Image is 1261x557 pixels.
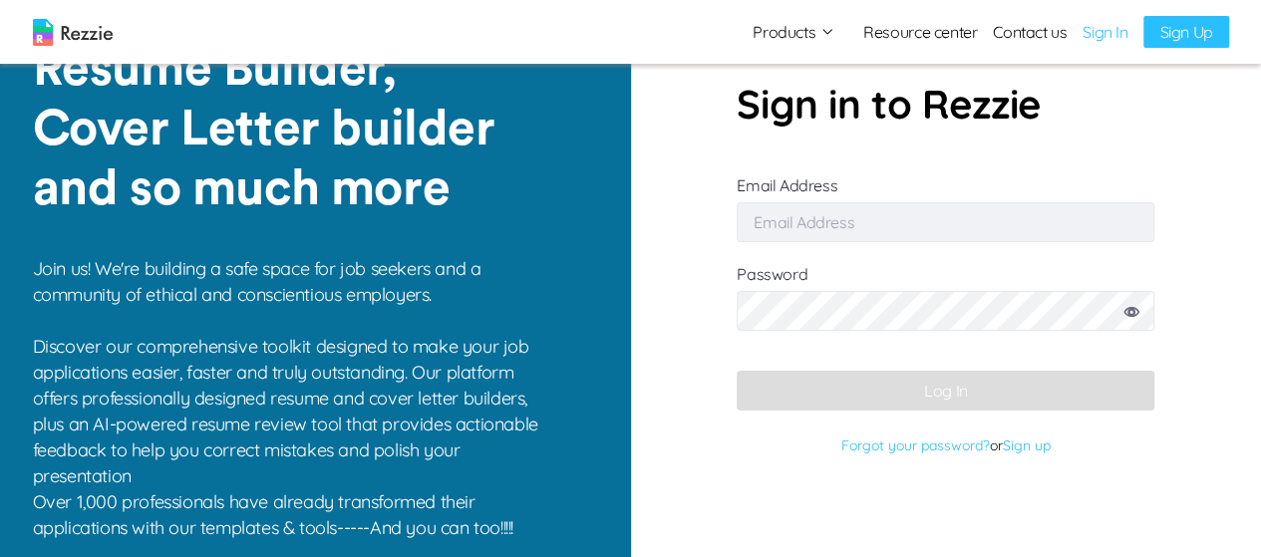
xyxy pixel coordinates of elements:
[863,20,977,44] a: Resource center
[33,256,552,489] p: Join us! We're building a safe space for job seekers and a community of ethical and conscientious...
[841,436,990,454] a: Forgot your password?
[33,40,530,219] p: Resume Builder, Cover Letter builder and so much more
[737,264,1154,351] label: Password
[737,371,1154,411] button: Log In
[33,19,113,46] img: logo
[33,489,552,541] p: Over 1,000 professionals have already transformed their applications with our templates & tools--...
[737,74,1154,134] p: Sign in to Rezzie
[753,20,835,44] button: Products
[1083,20,1127,44] a: Sign In
[1143,16,1228,48] a: Sign Up
[737,430,1154,460] p: or
[1003,436,1051,454] a: Sign up
[737,175,1154,232] label: Email Address
[737,202,1154,242] input: Email Address
[993,20,1067,44] a: Contact us
[737,291,1154,331] input: Password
